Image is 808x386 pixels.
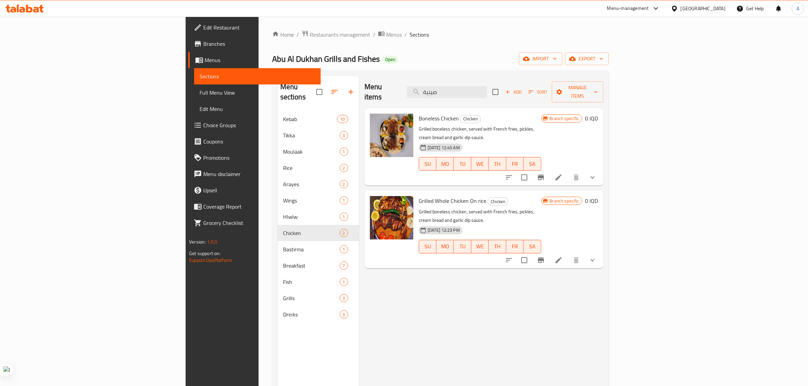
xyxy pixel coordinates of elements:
[278,127,359,143] div: Tikka3
[283,278,340,286] div: Fish
[419,240,436,253] button: SU
[419,157,436,171] button: SU
[283,213,340,221] div: Hlwlw
[524,240,541,253] button: SA
[491,242,503,251] span: TH
[517,170,531,185] span: Select to update
[584,169,601,186] button: show more
[203,202,315,211] span: Coverage Report
[340,263,348,269] span: 7
[547,115,582,122] span: Branch specific
[526,242,538,251] span: SA
[283,229,340,237] span: Chicken
[283,262,340,270] span: Breakfast
[370,114,413,157] img: Boneless Chicken
[461,115,481,123] span: Chicken
[340,165,348,171] span: 2
[278,241,359,257] div: Bastirma1
[340,196,348,205] div: items
[278,160,359,176] div: Rice2
[491,159,503,169] span: TH
[382,56,398,64] div: Open
[278,209,359,225] div: Hlwlw1
[194,68,321,84] a: Sections
[529,88,547,96] span: Sort
[425,144,463,151] span: [DATE] 12:45 AM
[570,55,603,63] span: export
[340,278,348,286] div: items
[283,148,340,156] span: Moulaak
[340,148,348,156] div: items
[283,245,340,253] div: Bastirma
[378,30,402,39] a: Menus
[283,180,340,188] span: Arayes
[283,294,340,302] span: Grills
[456,242,468,251] span: TU
[456,159,468,169] span: TU
[278,143,359,160] div: Moulaak1
[565,53,609,65] button: export
[340,131,348,139] div: items
[302,30,370,39] a: Restaurants management
[340,230,348,236] span: 2
[382,57,398,62] span: Open
[272,30,609,39] nav: breadcrumb
[283,131,340,139] span: Tikka
[189,256,232,265] a: Support.OpsPlatform
[419,113,459,123] span: Boneless Chicken
[547,198,582,204] span: Branch specific
[555,256,563,264] a: Edit menu item
[422,242,434,251] span: SU
[340,164,348,172] div: items
[796,5,799,12] span: A
[203,170,315,178] span: Menu disclaimer
[188,150,321,166] a: Promotions
[340,246,348,253] span: 1
[189,237,206,246] span: Version:
[568,252,584,268] button: delete
[454,157,471,171] button: TU
[189,249,220,258] span: Get support on:
[425,227,463,233] span: [DATE] 12:23 PM
[474,159,486,169] span: WE
[436,157,454,171] button: MO
[203,40,315,48] span: Branches
[436,240,454,253] button: MO
[501,169,517,186] button: sort-choices
[524,157,541,171] button: SA
[283,196,340,205] span: Wings
[337,115,348,123] div: items
[370,196,413,239] img: Grilled Whole Chicken On rice
[340,132,348,139] span: 3
[340,149,348,155] span: 1
[506,240,524,253] button: FR
[203,137,315,146] span: Coupons
[407,86,487,98] input: search
[503,87,524,97] button: Add
[607,4,649,13] div: Menu-management
[205,56,315,64] span: Menus
[386,31,402,39] span: Menus
[203,154,315,162] span: Promotions
[340,279,348,285] span: 1
[419,208,541,225] p: Grilled boneless chicken, served with French fries, pickles, cream bread and garlic dip sauce.
[340,262,348,270] div: items
[488,85,503,99] span: Select section
[460,115,481,123] div: Chicken
[340,294,348,302] div: items
[343,84,359,100] button: Add section
[203,121,315,129] span: Choice Groups
[410,31,429,39] span: Sections
[188,198,321,215] a: Coverage Report
[188,52,321,68] a: Menus
[552,81,603,102] button: Manage items
[188,117,321,133] a: Choice Groups
[501,252,517,268] button: sort-choices
[203,219,315,227] span: Grocery Checklist
[489,240,506,253] button: TH
[203,23,315,32] span: Edit Restaurant
[488,197,508,206] div: Chicken
[340,310,348,319] div: items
